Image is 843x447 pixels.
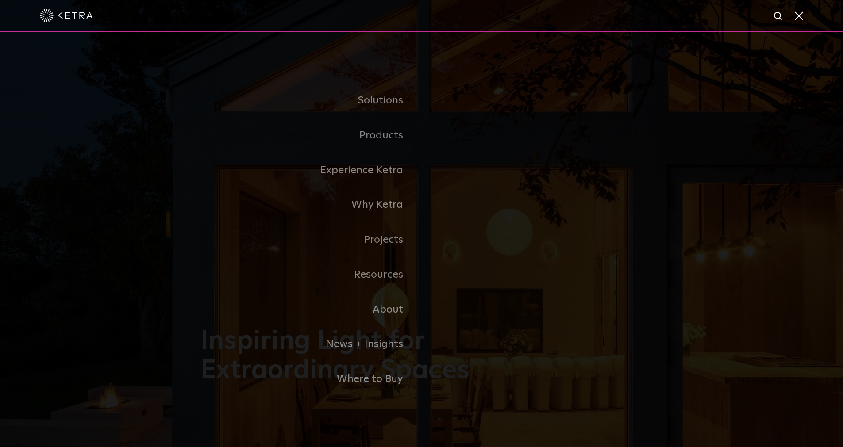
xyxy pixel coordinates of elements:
img: search icon [773,11,784,22]
a: About [200,292,422,327]
a: Why Ketra [200,187,422,222]
a: Where to Buy [200,362,422,397]
a: Projects [200,222,422,257]
a: Experience Ketra [200,153,422,188]
a: Resources [200,257,422,292]
a: News + Insights [200,327,422,362]
a: Products [200,118,422,153]
a: Solutions [200,83,422,118]
img: ketra-logo-2019-white [40,9,93,22]
div: Navigation Menu [200,83,643,397]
